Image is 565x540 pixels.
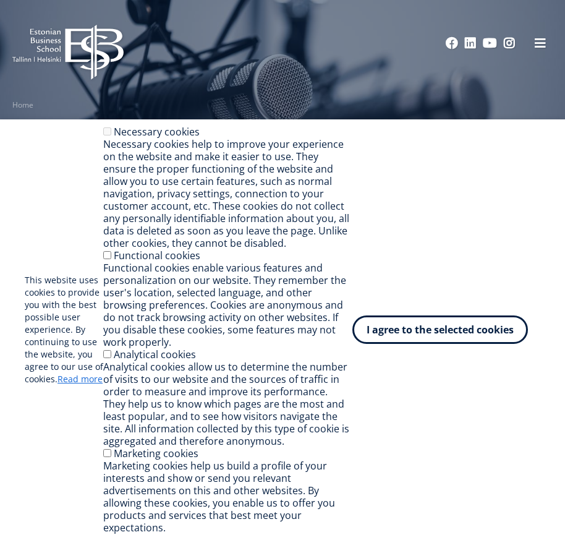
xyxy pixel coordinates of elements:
[103,360,349,448] font: Analytical cookies allow us to determine the number of visits to our website and the sources of t...
[12,111,219,161] font: EBS Podcast
[12,100,33,110] font: Home
[367,323,514,336] font: I agree to the selected cookies
[114,125,200,139] font: Necessary cookies
[103,459,335,534] font: Marketing cookies help us build a profile of your interests and show or send you relevant adverti...
[114,249,200,262] font: Functional cookies
[103,261,346,349] font: Functional cookies enable various features and personalization on our website. They remember the ...
[12,99,33,111] a: Home
[352,315,528,344] button: I agree to the selected cookies
[25,274,103,385] font: This website uses cookies to provide you with the best possible user experience. By continuing to...
[114,447,198,460] font: Marketing cookies
[103,137,349,250] font: Necessary cookies help to improve your experience on the website and make it easier to use. They ...
[57,373,103,385] a: Read more
[114,348,196,361] font: Analytical cookies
